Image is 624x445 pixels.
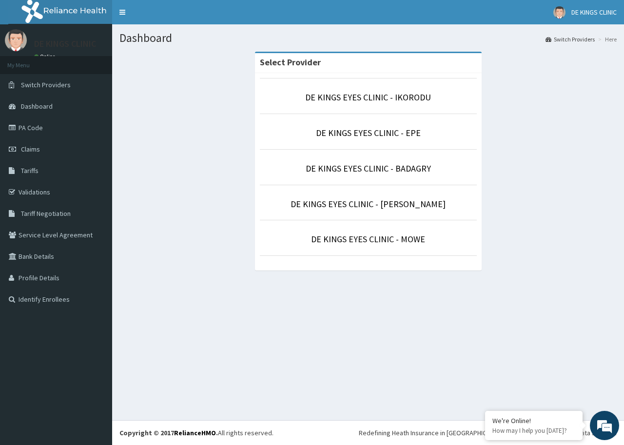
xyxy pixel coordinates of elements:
a: Switch Providers [546,35,595,43]
div: We're Online! [492,416,575,425]
p: How may I help you today? [492,426,575,435]
img: User Image [5,29,27,51]
span: Claims [21,145,40,154]
a: DE KINGS EYES CLINIC - EPE [316,127,421,138]
img: User Image [553,6,565,19]
h1: Dashboard [119,32,617,44]
li: Here [596,35,617,43]
span: Dashboard [21,102,53,111]
div: Redefining Heath Insurance in [GEOGRAPHIC_DATA] using Telemedicine and Data Science! [359,428,617,438]
span: Switch Providers [21,80,71,89]
p: DE KINGS CLINIC [34,39,96,48]
footer: All rights reserved. [112,420,624,445]
a: DE KINGS EYES CLINIC - MOWE [311,233,425,245]
a: RelianceHMO [174,428,216,437]
span: Tariff Negotiation [21,209,71,218]
a: DE KINGS EYES CLINIC - BADAGRY [306,163,431,174]
a: DE KINGS EYES CLINIC - [PERSON_NAME] [291,198,446,210]
strong: Copyright © 2017 . [119,428,218,437]
span: Tariffs [21,166,39,175]
span: DE KINGS CLINIC [571,8,617,17]
strong: Select Provider [260,57,321,68]
a: Online [34,53,58,60]
a: DE KINGS EYES CLINIC - IKORODU [305,92,431,103]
